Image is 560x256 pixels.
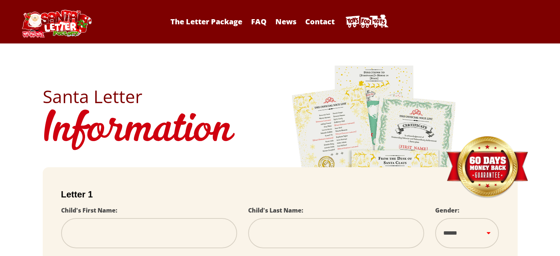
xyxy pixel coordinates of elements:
[61,189,499,200] h2: Letter 1
[20,10,93,38] img: Santa Letter Logo
[302,17,338,27] a: Contact
[435,206,459,214] label: Gender:
[446,136,529,199] img: Money Back Guarantee
[272,17,300,27] a: News
[247,17,270,27] a: FAQ
[43,88,518,105] h2: Santa Letter
[61,206,117,214] label: Child's First Name:
[167,17,246,27] a: The Letter Package
[43,105,518,156] h1: Information
[248,206,303,214] label: Child's Last Name:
